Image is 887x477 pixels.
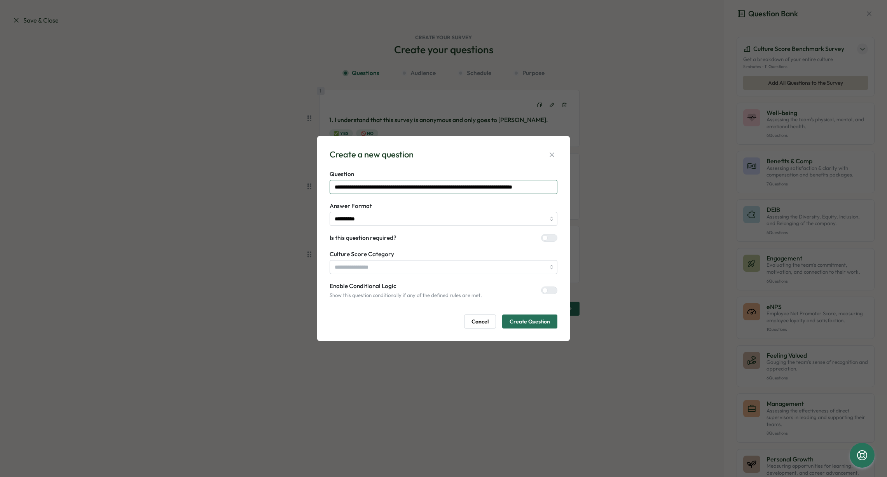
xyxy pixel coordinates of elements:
div: Create a new question [330,149,414,161]
label: Culture Score Category [330,250,557,259]
label: Enable Conditional Logic [330,282,482,290]
button: Create Question [502,315,557,328]
span: Create Question [510,315,550,328]
label: Answer Format [330,202,557,210]
span: Cancel [471,315,489,328]
label: Question [330,170,557,178]
button: Cancel [464,315,496,328]
label: Is this question required? [330,234,396,242]
p: Show this question conditionally if any of the defined rules are met. [330,292,482,299]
